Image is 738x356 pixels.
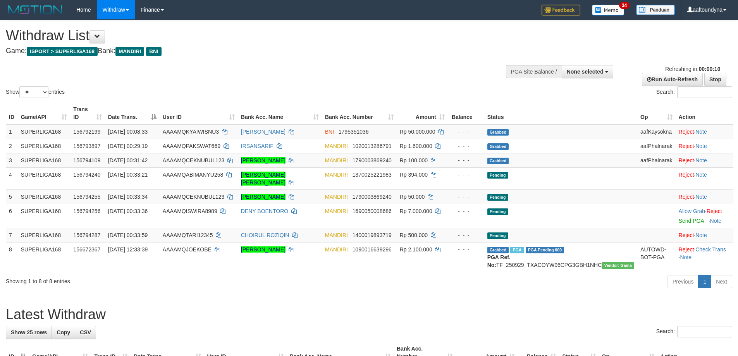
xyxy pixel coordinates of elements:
[676,242,733,272] td: · ·
[75,326,96,339] a: CSV
[115,47,144,56] span: MANDIRI
[679,208,705,214] a: Allow Grab
[73,157,100,163] span: 156794109
[52,326,75,339] a: Copy
[325,208,348,214] span: MANDIRI
[637,124,676,139] td: aafKaysokna
[238,102,322,124] th: Bank Acc. Name: activate to sort column ascending
[241,232,289,238] a: CHOIRUL ROZIQIN
[487,129,509,136] span: Grabbed
[695,143,707,149] a: Note
[677,86,732,98] input: Search:
[6,242,18,272] td: 8
[698,66,720,72] strong: 00:00:10
[695,157,707,163] a: Note
[656,326,732,337] label: Search:
[325,129,334,135] span: BNI
[656,86,732,98] label: Search:
[679,208,707,214] span: ·
[6,326,52,339] a: Show 25 rows
[27,47,98,56] span: ISPORT > SUPERLIGA168
[6,102,18,124] th: ID
[451,207,481,215] div: - - -
[353,208,392,214] span: Copy 1690050008686 to clipboard
[73,232,100,238] span: 156794287
[6,28,484,43] h1: Withdraw List
[676,139,733,153] td: ·
[679,218,704,224] a: Send PGA
[676,124,733,139] td: ·
[325,232,348,238] span: MANDIRI
[487,194,508,201] span: Pending
[679,194,694,200] a: Reject
[676,189,733,204] td: ·
[400,194,425,200] span: Rp 50.000
[679,246,694,253] a: Reject
[676,102,733,124] th: Action
[636,5,675,15] img: panduan.png
[163,194,225,200] span: AAAAMQCEKNUBUL123
[707,208,722,214] a: Reject
[325,157,348,163] span: MANDIRI
[679,172,694,178] a: Reject
[6,4,65,15] img: MOTION_logo.png
[484,102,637,124] th: Status
[80,329,91,335] span: CSV
[241,143,274,149] a: IRSANSARIF
[108,194,148,200] span: [DATE] 00:33:34
[679,129,694,135] a: Reject
[6,274,302,285] div: Showing 1 to 8 of 8 entries
[11,329,47,335] span: Show 25 rows
[163,232,213,238] span: AAAAMQTARI12345
[562,65,613,78] button: None selected
[6,124,18,139] td: 1
[679,143,694,149] a: Reject
[6,307,732,322] h1: Latest Withdraw
[108,129,148,135] span: [DATE] 00:08:33
[698,275,711,288] a: 1
[400,172,428,178] span: Rp 394.000
[18,204,71,228] td: SUPERLIGA168
[448,102,484,124] th: Balance
[676,204,733,228] td: ·
[400,246,432,253] span: Rp 2.100.000
[73,143,100,149] span: 156793897
[487,172,508,179] span: Pending
[695,232,707,238] a: Note
[6,204,18,228] td: 6
[567,69,604,75] span: None selected
[487,208,508,215] span: Pending
[353,172,392,178] span: Copy 1370025221983 to clipboard
[160,102,238,124] th: User ID: activate to sort column ascending
[506,65,562,78] div: PGA Site Balance /
[353,157,392,163] span: Copy 1790003869240 to clipboard
[451,193,481,201] div: - - -
[676,167,733,189] td: ·
[18,153,71,167] td: SUPERLIGA168
[163,129,219,135] span: AAAAMQKYAIWISNU3
[108,172,148,178] span: [DATE] 00:33:21
[451,128,481,136] div: - - -
[353,232,392,238] span: Copy 1400019893719 to clipboard
[241,246,286,253] a: [PERSON_NAME]
[18,228,71,242] td: SUPERLIGA168
[163,172,223,178] span: AAAAMQABIMANYU258
[695,129,707,135] a: Note
[676,228,733,242] td: ·
[400,208,432,214] span: Rp 7.000.000
[510,247,524,253] span: Marked by aafsengchandara
[677,326,732,337] input: Search:
[18,139,71,153] td: SUPERLIGA168
[108,143,148,149] span: [DATE] 00:29:19
[325,172,348,178] span: MANDIRI
[602,262,634,269] span: Vendor URL: https://trx31.1velocity.biz
[18,242,71,272] td: SUPERLIGA168
[73,172,100,178] span: 156794240
[73,208,100,214] span: 156794256
[695,172,707,178] a: Note
[73,194,100,200] span: 156794255
[400,143,432,149] span: Rp 1.600.000
[241,194,286,200] a: [PERSON_NAME]
[18,102,71,124] th: Game/API: activate to sort column ascending
[710,218,722,224] a: Note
